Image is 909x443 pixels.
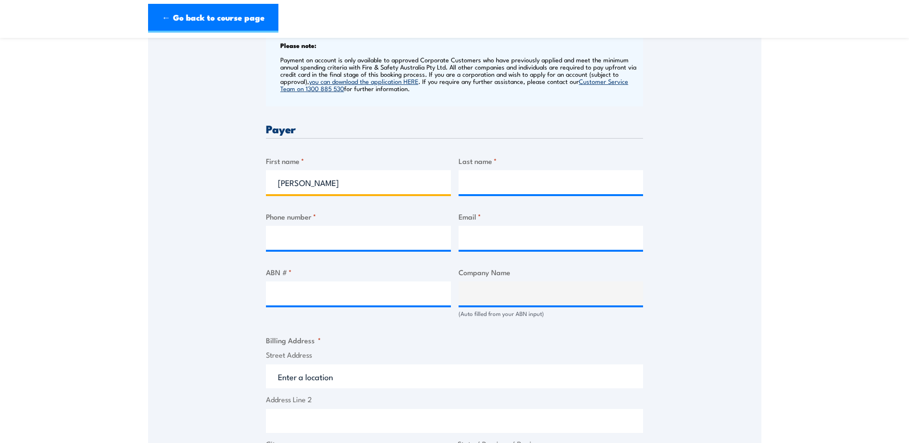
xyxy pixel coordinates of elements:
label: Street Address [266,350,643,361]
div: (Auto filled from your ABN input) [459,309,644,318]
label: ABN # [266,267,451,278]
label: Email [459,211,644,222]
input: Enter a location [266,364,643,388]
h3: Payer [266,123,643,134]
a: you can download the application HERE [309,77,418,85]
a: Customer Service Team on 1300 885 530 [280,77,628,93]
label: Phone number [266,211,451,222]
p: Payment on account is only available to approved Corporate Customers who have previously applied ... [280,56,641,92]
label: First name [266,155,451,166]
a: ← Go back to course page [148,4,278,33]
legend: Billing Address [266,335,321,346]
label: Company Name [459,267,644,278]
label: Address Line 2 [266,394,643,405]
label: Last name [459,155,644,166]
b: Please note: [280,40,316,50]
